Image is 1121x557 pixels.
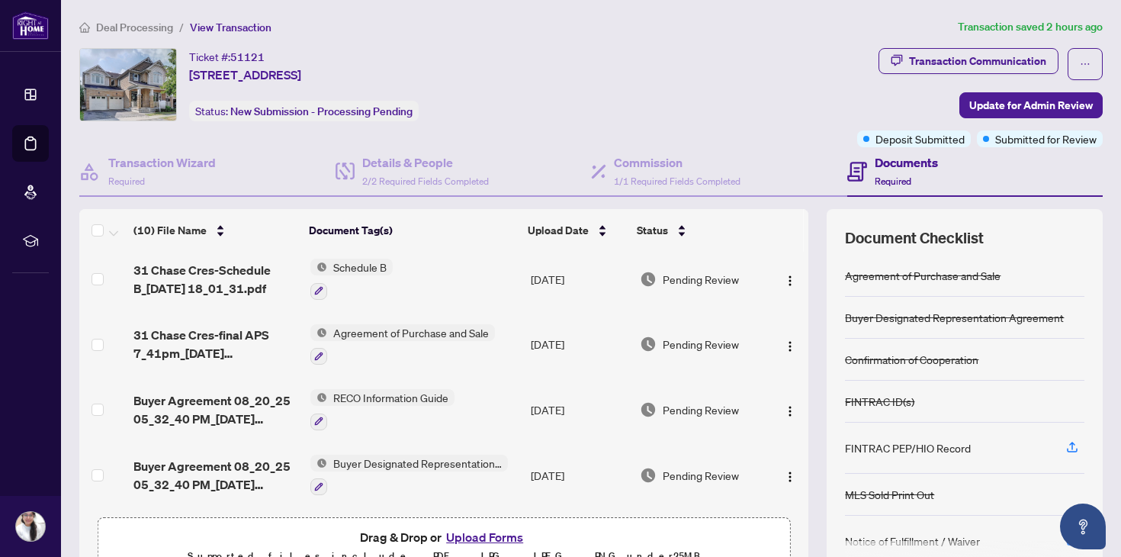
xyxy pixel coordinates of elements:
img: Document Status [640,336,657,353]
span: 31 Chase Cres-final APS 7_41pm_[DATE] 19_41_12.pdf [133,326,297,362]
span: Required [875,175,911,187]
button: Update for Admin Review [959,92,1103,118]
div: FINTRAC PEP/HIO Record [845,439,971,456]
img: Profile Icon [16,512,45,541]
button: Open asap [1060,504,1106,549]
button: Status IconSchedule B [310,259,393,300]
td: [DATE] [525,246,634,312]
td: [DATE] [525,443,634,508]
span: Agreement of Purchase and Sale [327,324,495,341]
img: Status Icon [310,389,327,406]
th: Upload Date [522,209,630,252]
button: Logo [778,332,802,356]
img: IMG-X12344257_1.jpg [80,49,176,121]
span: Pending Review [663,467,739,484]
td: [DATE] [525,377,634,443]
button: Logo [778,398,802,422]
th: (10) File Name [127,209,303,252]
button: Logo [778,267,802,291]
div: Notice of Fulfillment / Waiver [845,533,980,549]
button: Logo [778,463,802,488]
span: Schedule B [327,259,393,275]
img: Document Status [640,467,657,484]
span: Buyer Agreement 08_20_25 05_32_40 PM_[DATE] 09_10_56.pdf [133,457,297,494]
img: Logo [784,275,796,287]
button: Status IconAgreement of Purchase and Sale [310,324,495,365]
span: Pending Review [663,401,739,418]
img: Status Icon [310,259,327,275]
img: Document Status [640,271,657,288]
div: Buyer Designated Representation Agreement [845,309,1064,326]
span: (10) File Name [133,222,207,239]
span: Submitted for Review [995,130,1097,147]
img: logo [12,11,49,40]
th: Document Tag(s) [303,209,522,252]
span: Deposit Submitted [875,130,965,147]
img: Status Icon [310,324,327,341]
span: home [79,22,90,33]
li: / [179,18,184,36]
article: Transaction saved 2 hours ago [958,18,1103,36]
img: Status Icon [310,455,327,472]
span: New Submission - Processing Pending [230,105,413,118]
div: Transaction Communication [909,49,1046,73]
span: Pending Review [663,271,739,288]
img: Logo [784,471,796,483]
span: RECO Information Guide [327,389,455,406]
span: Update for Admin Review [969,93,1093,118]
button: Status IconRECO Information Guide [310,389,455,430]
div: MLS Sold Print Out [845,486,934,503]
div: Status: [189,101,419,121]
span: Status [637,222,668,239]
button: Transaction Communication [878,48,1058,74]
span: Required [108,175,145,187]
span: [STREET_ADDRESS] [189,66,301,84]
span: Buyer Agreement 08_20_25 05_32_40 PM_[DATE] 09_10_55.pdf [133,391,297,428]
td: [DATE] [525,312,634,378]
button: Status IconBuyer Designated Representation Agreement [310,455,508,496]
button: Upload Forms [442,527,528,547]
h4: Details & People [362,153,489,172]
span: Pending Review [663,336,739,353]
img: Document Status [640,401,657,418]
img: Logo [784,340,796,353]
div: Confirmation of Cooperation [845,351,978,368]
span: Document Checklist [845,227,984,249]
div: FINTRAC ID(s) [845,393,914,410]
span: View Transaction [190,21,271,34]
span: Upload Date [528,222,589,239]
span: 2/2 Required Fields Completed [362,175,489,187]
span: ellipsis [1080,59,1090,69]
th: Status [631,209,766,252]
span: 1/1 Required Fields Completed [614,175,740,187]
span: Drag & Drop or [360,527,528,547]
img: Logo [784,405,796,417]
span: 51121 [230,50,265,64]
h4: Commission [614,153,740,172]
span: 31 Chase Cres-Schedule B_[DATE] 18_01_31.pdf [133,261,297,298]
span: Buyer Designated Representation Agreement [327,455,508,472]
div: Agreement of Purchase and Sale [845,267,1001,284]
div: Ticket #: [189,48,265,66]
span: Deal Processing [96,21,173,34]
h4: Documents [875,153,938,172]
h4: Transaction Wizard [108,153,216,172]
